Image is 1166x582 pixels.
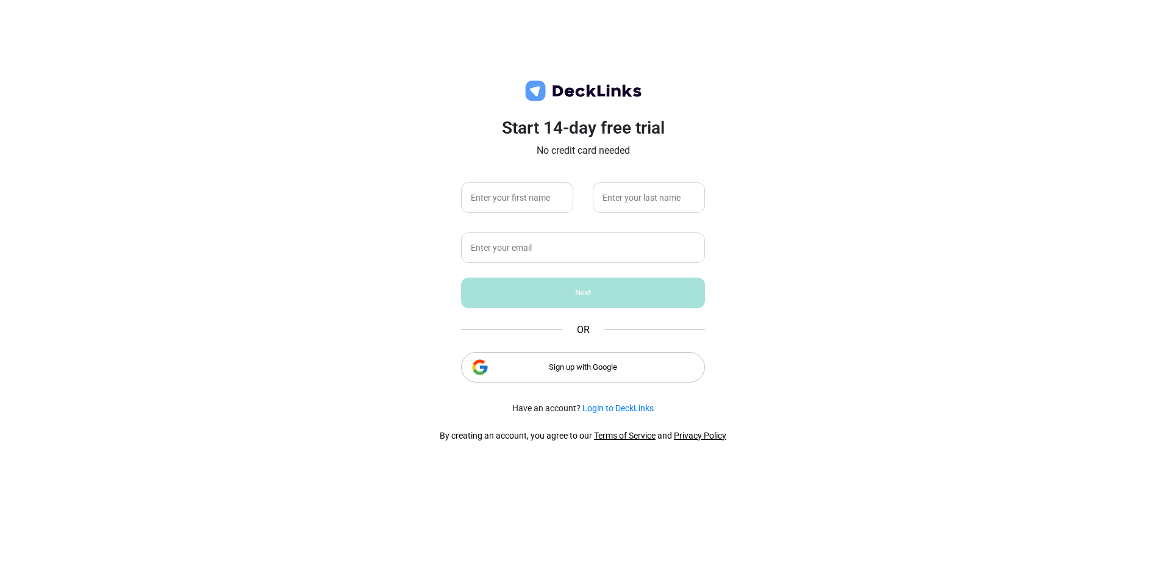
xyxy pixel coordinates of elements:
img: deck-links-logo.c572c7424dfa0d40c150da8c35de9cd0.svg [522,79,644,103]
small: Have an account? [512,402,654,415]
div: Sign up with Google [461,352,705,383]
div: By creating an account, you agree to our and [440,429,726,442]
a: Login to DeckLinks [582,403,654,413]
h3: Start 14-day free trial [461,118,705,138]
input: Enter your email [461,232,705,263]
input: Enter your last name [593,182,705,213]
p: No credit card needed [461,143,705,158]
input: Enter your first name [461,182,573,213]
span: OR [577,323,590,337]
a: Terms of Service [594,431,656,440]
a: Privacy Policy [674,431,726,440]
